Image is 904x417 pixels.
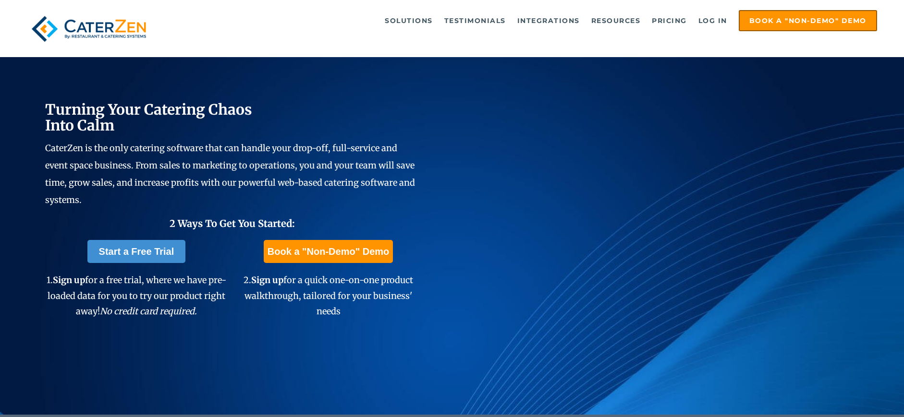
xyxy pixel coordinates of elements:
span: 2 Ways To Get You Started: [170,217,295,229]
span: Sign up [53,274,85,286]
img: caterzen [27,10,150,48]
em: No credit card required. [100,306,197,317]
a: Start a Free Trial [87,240,186,263]
span: Turning Your Catering Chaos Into Calm [45,100,252,134]
a: Book a "Non-Demo" Demo [739,10,877,31]
a: Testimonials [440,11,511,30]
a: Resources [586,11,646,30]
span: 2. for a quick one-on-one product walkthrough, tailored for your business' needs [244,274,413,317]
a: Integrations [513,11,585,30]
a: Pricing [647,11,692,30]
iframe: Help widget launcher [818,380,893,406]
div: Navigation Menu [172,10,877,31]
span: 1. for a free trial, where we have pre-loaded data for you to try our product right away! [47,274,226,317]
a: Log in [694,11,732,30]
a: Solutions [380,11,438,30]
span: Sign up [251,274,283,286]
span: CaterZen is the only catering software that can handle your drop-off, full-service and event spac... [45,143,415,205]
a: Book a "Non-Demo" Demo [264,240,393,263]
